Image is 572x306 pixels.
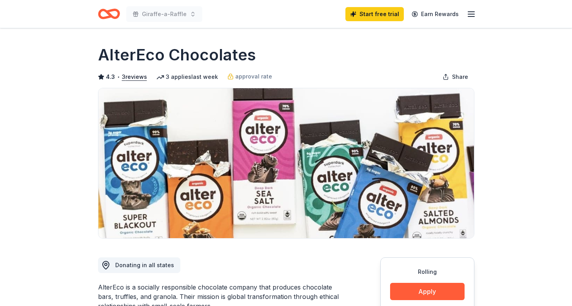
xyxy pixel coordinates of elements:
button: Apply [390,283,465,300]
span: approval rate [235,72,272,81]
span: 4.3 [106,72,115,82]
a: approval rate [227,72,272,81]
button: Giraffe-a-Raffle [126,6,202,22]
div: 3 applies last week [156,72,218,82]
span: • [117,74,120,80]
button: Share [436,69,474,85]
a: Earn Rewards [407,7,463,21]
span: Giraffe-a-Raffle [142,9,187,19]
button: 3reviews [122,72,147,82]
h1: AlterEco Chocolates [98,44,256,66]
a: Start free trial [345,7,404,21]
a: Home [98,5,120,23]
span: Share [452,72,468,82]
span: Donating in all states [115,262,174,268]
div: Rolling [390,267,465,277]
img: Image for AlterEco Chocolates [98,88,474,238]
